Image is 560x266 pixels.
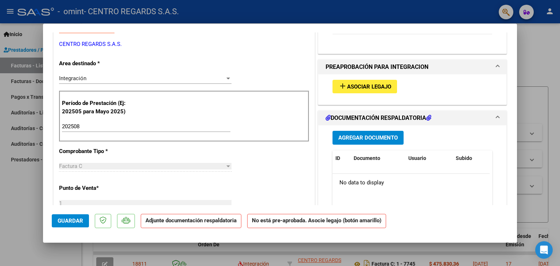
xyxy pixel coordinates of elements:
span: Usuario [408,155,426,161]
datatable-header-cell: Acción [489,150,526,166]
div: No data to display [332,174,490,192]
datatable-header-cell: Subido [453,150,489,166]
span: ID [335,155,340,161]
mat-icon: add [338,82,347,90]
p: Area destinado * [59,59,134,68]
p: Período de Prestación (Ej: 202505 para Mayo 2025) [62,99,135,116]
span: ANALISIS PRESTADOR [59,27,114,34]
span: Asociar Legajo [347,83,391,90]
span: Subido [456,155,472,161]
mat-expansion-panel-header: DOCUMENTACIÓN RESPALDATORIA [318,111,506,125]
div: PREAPROBACIÓN PARA INTEGRACION [318,74,506,105]
span: Integración [59,75,86,82]
h1: DOCUMENTACIÓN RESPALDATORIA [326,114,431,122]
strong: No está pre-aprobada. Asocie legajo (botón amarillo) [247,214,386,228]
datatable-header-cell: Usuario [405,150,453,166]
div: Open Intercom Messenger [535,241,553,259]
button: Guardar [52,214,89,227]
datatable-header-cell: Documento [351,150,405,166]
datatable-header-cell: ID [332,150,351,166]
p: Comprobante Tipo * [59,147,134,156]
span: Agregar Documento [338,135,398,141]
mat-expansion-panel-header: PREAPROBACIÓN PARA INTEGRACION [318,60,506,74]
button: Agregar Documento [332,131,404,144]
p: CENTRO REGARDS S.A.S. [59,40,309,48]
span: Guardar [58,218,83,224]
span: Documento [354,155,380,161]
span: Factura C [59,163,82,169]
h1: PREAPROBACIÓN PARA INTEGRACION [326,63,428,71]
p: Punto de Venta [59,184,134,192]
strong: Adjunte documentación respaldatoria [145,217,237,224]
button: Asociar Legajo [332,80,397,93]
